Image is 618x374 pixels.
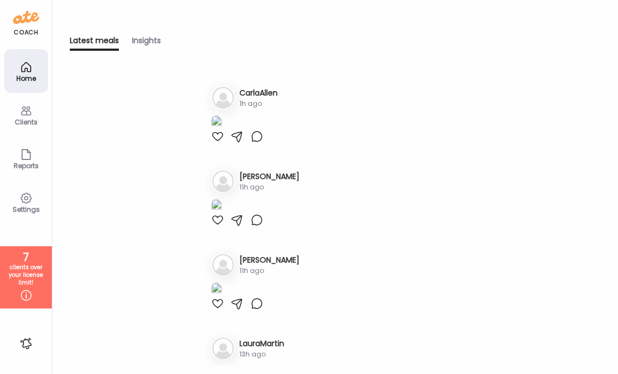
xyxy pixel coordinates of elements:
h3: [PERSON_NAME] [239,171,299,182]
div: 13h ago [239,349,284,359]
div: 1h ago [239,99,278,109]
div: 11h ago [239,182,299,192]
div: Clients [7,118,46,126]
img: bg-avatar-default.svg [212,337,234,359]
img: images%2FdDWuMIarlednk9uMSYSEWWX5jHz2%2Ffavorites%2Fp8rEnWtiyhwsNn0lHlCZ_1080 [211,282,222,297]
div: 7 [4,251,48,264]
h3: CarlaAllen [239,87,278,99]
h3: [PERSON_NAME] [239,254,299,266]
img: ate [13,9,39,26]
div: Home [7,75,46,82]
div: clients over your license limit! [4,264,48,287]
div: Latest meals [70,35,119,51]
img: bg-avatar-default.svg [212,87,234,109]
div: 11h ago [239,266,299,276]
div: Reports [7,162,46,169]
h3: LauraMartin [239,338,284,349]
img: bg-avatar-default.svg [212,254,234,276]
img: bg-avatar-default.svg [212,170,234,192]
div: coach [14,28,38,37]
img: images%2FPNpV7F6dRaXHckgRrS5x9guCJxV2%2FutVRFI51xVlj478xfywb%2FOGGpVDgNcPSGsqPt1B4r_1080 [211,115,222,130]
img: images%2Fi8QWYPNyupdXrn3xVZbWcbjaDcC2%2FZYdAk8wxA466LtbKxLRA%2FIPyblxRvSPtvmDTY6ENY_1080 [211,199,222,213]
div: Insights [132,35,161,51]
div: Settings [7,206,46,213]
